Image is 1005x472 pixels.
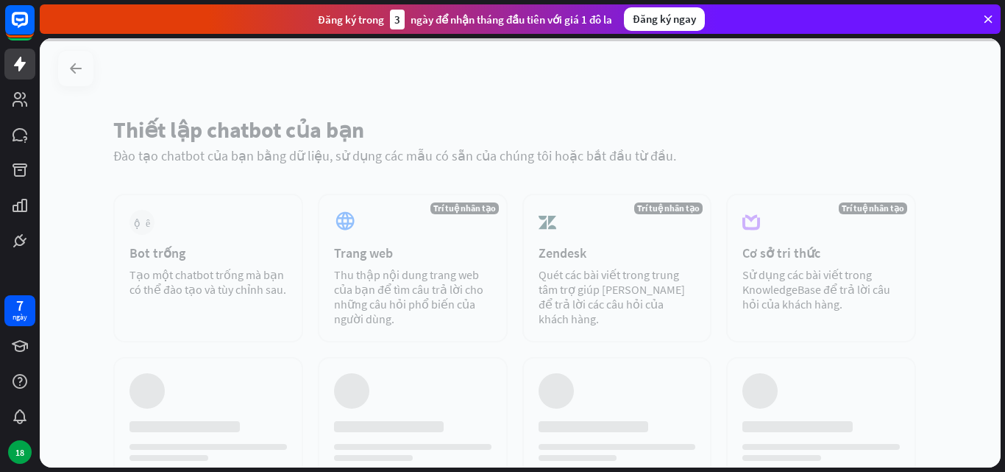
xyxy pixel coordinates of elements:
[4,295,35,326] a: 7 ngày
[394,13,400,27] font: 3
[411,13,612,27] font: ngày để nhận tháng đầu tiên với giá 1 đô la
[15,447,24,458] font: 18
[13,312,27,322] font: ngày
[16,296,24,314] font: 7
[318,13,384,27] font: Đăng ký trong
[633,12,696,26] font: Đăng ký ngay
